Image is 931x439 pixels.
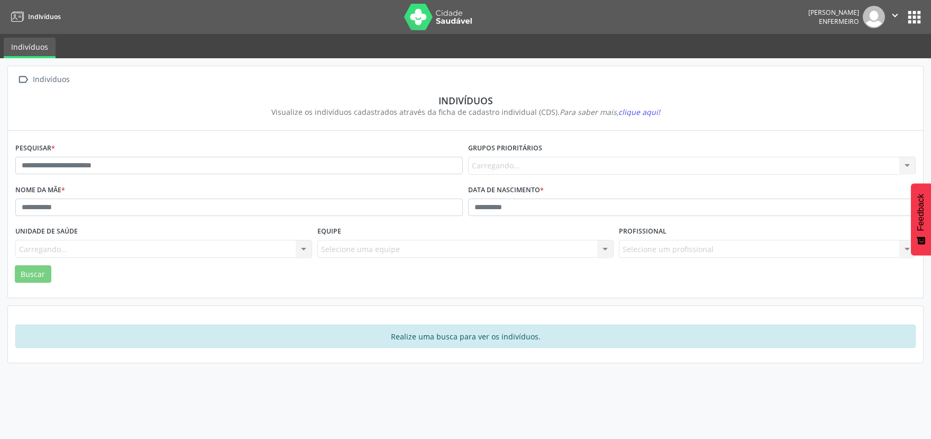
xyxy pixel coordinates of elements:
[15,223,78,240] label: Unidade de saúde
[468,182,544,199] label: Data de nascimento
[15,265,51,283] button: Buscar
[819,17,859,26] span: Enfermeiro
[618,107,660,117] span: clique aqui!
[863,6,885,28] img: img
[23,95,908,106] div: Indivíduos
[560,107,660,117] i: Para saber mais,
[619,223,667,240] label: Profissional
[15,325,916,348] div: Realize uma busca para ver os indivíduos.
[23,106,908,118] div: Visualize os indivíduos cadastrados através da ficha de cadastro individual (CDS).
[7,8,61,25] a: Indivíduos
[15,140,55,157] label: Pesquisar
[808,8,859,17] div: [PERSON_NAME]
[889,10,901,21] i: 
[4,38,56,58] a: Indivíduos
[885,6,905,28] button: 
[15,182,65,199] label: Nome da mãe
[317,223,341,240] label: Equipe
[916,194,926,231] span: Feedback
[468,140,542,157] label: Grupos prioritários
[905,8,924,26] button: apps
[15,72,31,87] i: 
[31,72,71,87] div: Indivíduos
[15,72,71,87] a:  Indivíduos
[911,183,931,255] button: Feedback - Mostrar pesquisa
[28,12,61,21] span: Indivíduos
